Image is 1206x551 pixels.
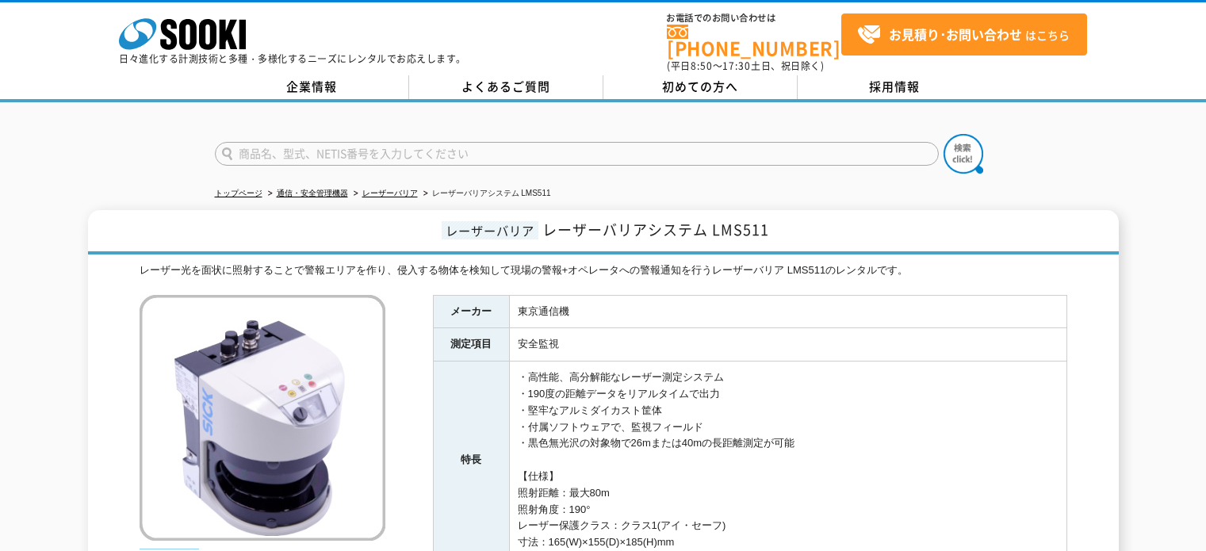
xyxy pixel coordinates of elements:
input: 商品名、型式、NETIS番号を入力してください [215,142,939,166]
a: トップページ [215,189,262,197]
a: よくあるご質問 [409,75,603,99]
a: [PHONE_NUMBER] [667,25,841,57]
img: btn_search.png [944,134,983,174]
th: 測定項目 [433,328,509,362]
li: レーザーバリアシステム LMS511 [420,186,551,202]
div: レーザー光を面状に照射することで警報エリアを作り、侵入する物体を検知して現場の警報+オペレータへの警報通知を行うレーザーバリア LMS511のレンタルです。 [140,262,1067,279]
a: 企業情報 [215,75,409,99]
a: お見積り･お問い合わせはこちら [841,13,1087,55]
span: レーザーバリア [442,221,538,239]
th: メーカー [433,295,509,328]
span: (平日 ～ 土日、祝日除く) [667,59,824,73]
td: 安全監視 [509,328,1066,362]
span: レーザーバリアシステム LMS511 [542,219,769,240]
a: 通信・安全管理機器 [277,189,348,197]
span: はこちら [857,23,1070,47]
a: 採用情報 [798,75,992,99]
span: 17:30 [722,59,751,73]
td: 東京通信機 [509,295,1066,328]
span: 8:50 [691,59,713,73]
p: 日々進化する計測技術と多種・多様化するニーズにレンタルでお応えします。 [119,54,466,63]
span: お電話でのお問い合わせは [667,13,841,23]
strong: お見積り･お問い合わせ [889,25,1022,44]
img: レーザーバリアシステム LMS511 [140,295,385,541]
a: 初めての方へ [603,75,798,99]
span: 初めての方へ [662,78,738,95]
a: レーザーバリア [362,189,418,197]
